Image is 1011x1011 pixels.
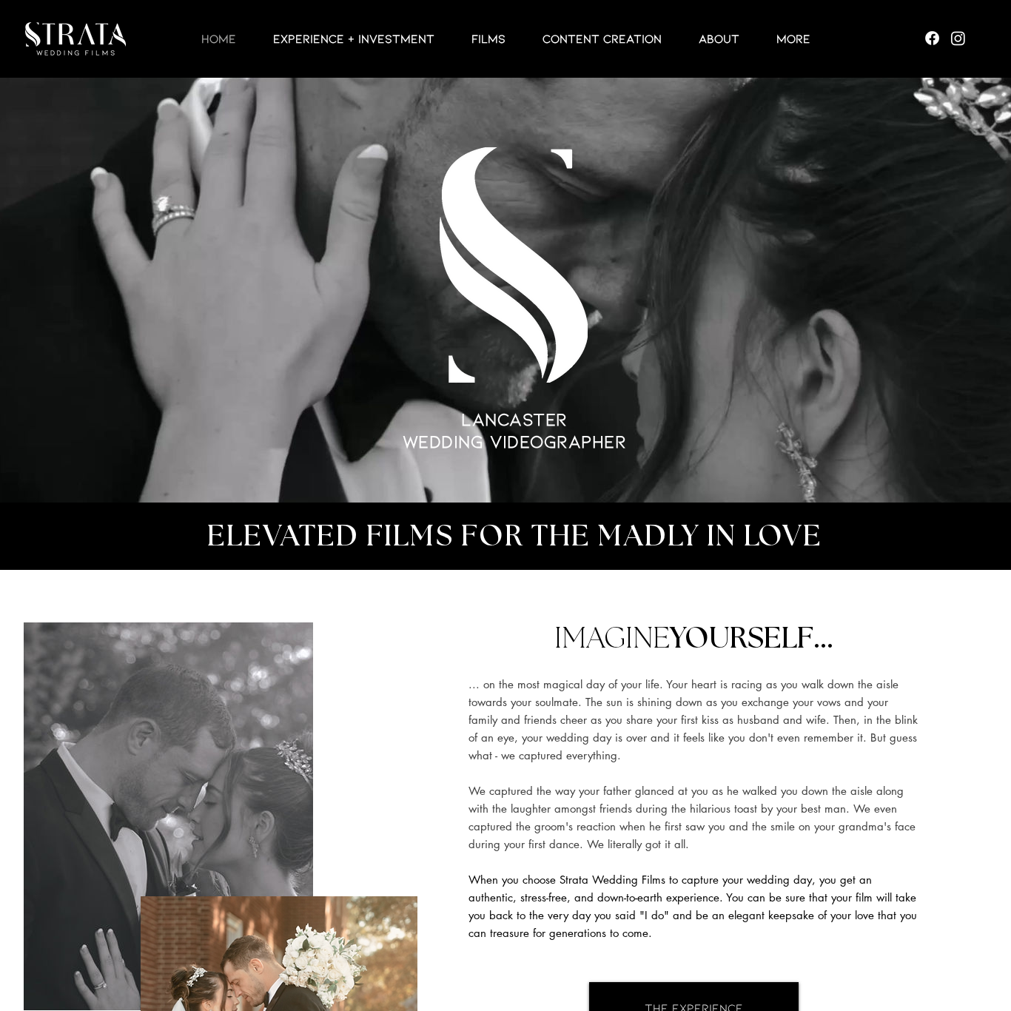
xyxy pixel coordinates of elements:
[207,522,822,551] span: ELEVATED FILMS FOR THE MADLY IN LOVE
[670,624,833,654] span: YOURSELF...
[183,30,255,47] a: HOME
[554,624,670,656] span: IMAGINE
[464,30,513,47] p: Films
[468,677,918,762] span: ... on the most magical day of your life. Your heart is racing as you walk down the aisle towards...
[255,30,453,47] a: EXPERIENCE + INVESTMENT
[403,408,627,451] span: LANCASTER WEDDING VIDEOGRAPHER
[25,22,126,56] img: LUX STRATA TEST_edited.png
[524,30,680,47] a: CONTENT CREATION
[453,30,524,47] a: Films
[266,30,442,47] p: EXPERIENCE + INVESTMENT
[691,30,747,47] p: ABOUT
[923,29,967,47] ul: Social Bar
[440,147,588,383] img: LUX S TEST_edited.png
[468,873,917,940] span: When you choose Strata Wedding Films to capture your wedding day, you get an authentic, stress-fr...
[769,30,818,47] p: More
[680,30,758,47] a: ABOUT
[535,30,669,47] p: CONTENT CREATION
[141,30,870,47] nav: Site
[194,30,243,47] p: HOME
[468,784,916,851] span: We captured the way your father glanced at you as he walked you down the aisle along with the lau...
